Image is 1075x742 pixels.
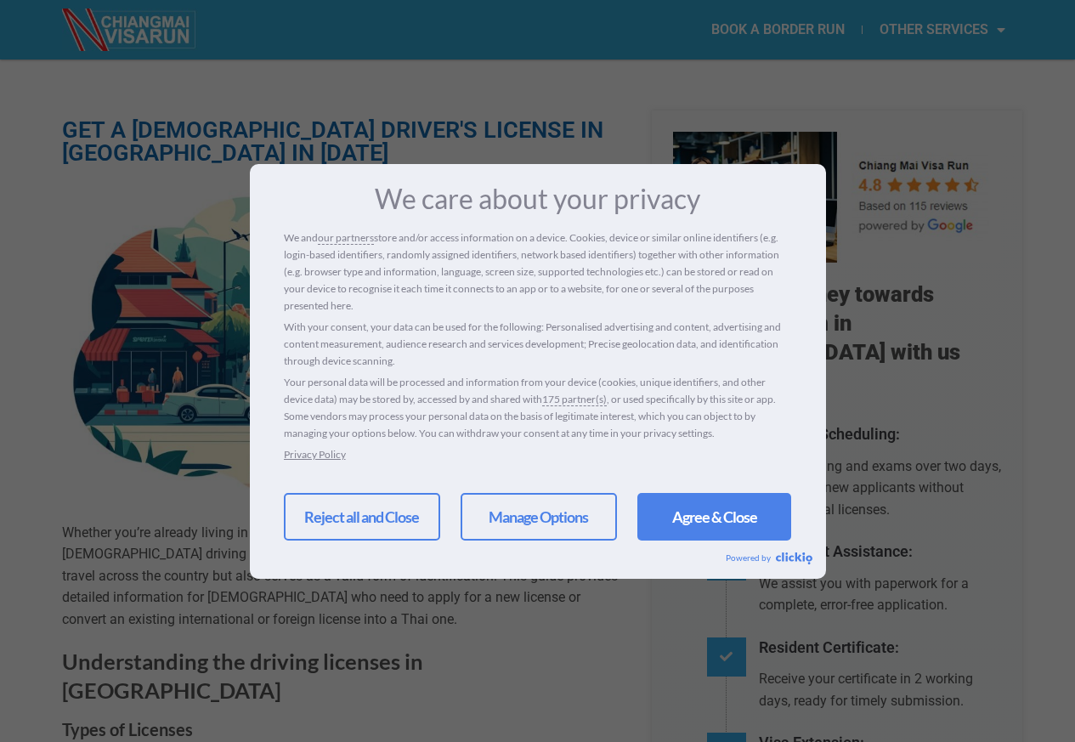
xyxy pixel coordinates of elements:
[284,448,346,461] a: Privacy Policy
[284,319,792,370] p: With your consent, your data can be used for the following: Personalised advertising and content,...
[284,185,792,212] h3: We care about your privacy
[726,552,776,563] span: Powered by
[461,493,617,541] a: Manage Options
[284,229,792,314] p: We and store and/or access information on a device. Cookies, device or similar online identifiers...
[284,374,792,442] p: Your personal data will be processed and information from your device (cookies, unique identifier...
[284,493,440,541] a: Reject all and Close
[637,493,791,541] a: Agree & Close
[542,391,607,408] a: 175 partner(s)
[318,229,374,246] a: our partners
